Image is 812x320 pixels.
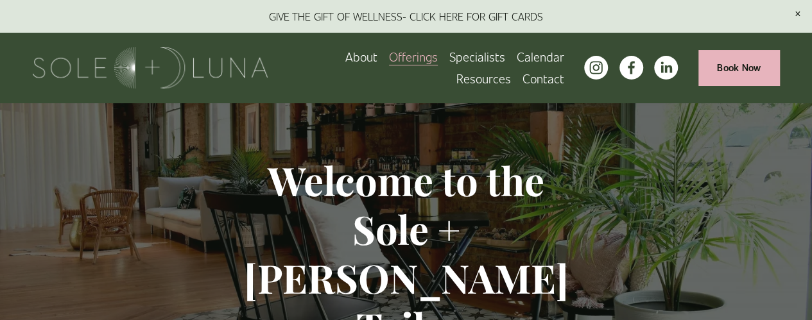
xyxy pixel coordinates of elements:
a: About [345,46,377,67]
a: facebook-unauth [619,56,643,80]
a: LinkedIn [654,56,678,80]
a: folder dropdown [389,46,438,67]
a: Calendar [516,46,564,67]
img: Sole + Luna [33,47,268,88]
a: folder dropdown [456,67,511,89]
a: Specialists [449,46,505,67]
span: Offerings [389,47,438,66]
a: Book Now [698,50,779,85]
span: Resources [456,69,511,88]
a: instagram-unauth [584,56,608,80]
a: Contact [522,67,564,89]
